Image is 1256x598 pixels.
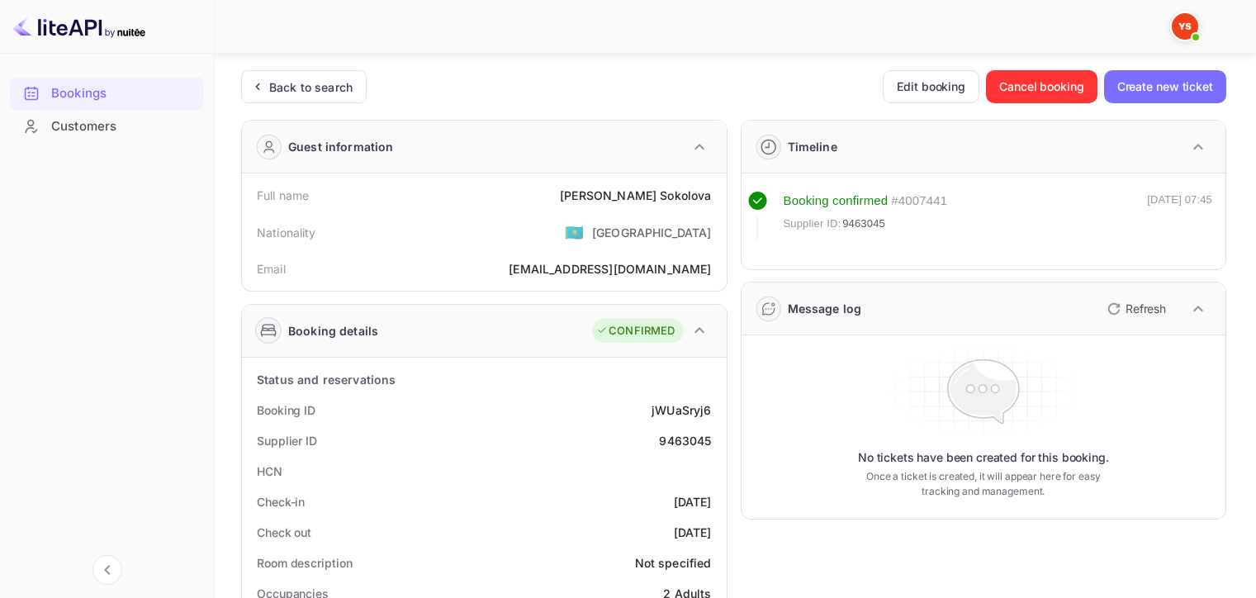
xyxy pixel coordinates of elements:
div: Booking details [288,322,378,339]
button: Refresh [1097,296,1173,322]
button: Collapse navigation [92,555,122,585]
div: Bookings [51,84,196,103]
div: Room description [257,554,352,572]
div: [DATE] [674,493,712,510]
div: [DATE] 07:45 [1147,192,1212,240]
div: Check-in [257,493,305,510]
div: Booking confirmed [784,192,889,211]
div: Supplier ID [257,432,317,449]
span: 9463045 [842,216,885,232]
span: United States [565,217,584,247]
div: Status and reservations [257,371,396,388]
div: Booking ID [257,401,315,419]
div: Guest information [288,138,394,155]
span: Supplier ID: [784,216,841,232]
div: Check out [257,524,311,541]
div: CONFIRMED [596,323,675,339]
div: jWUaSryj6 [652,401,711,419]
div: [EMAIL_ADDRESS][DOMAIN_NAME] [509,260,711,278]
p: Refresh [1126,300,1166,317]
a: Bookings [10,78,204,108]
p: No tickets have been created for this booking. [858,449,1109,466]
p: Once a ticket is created, it will appear here for easy tracking and management. [854,469,1113,499]
div: Timeline [788,138,837,155]
div: Full name [257,187,309,204]
div: Bookings [10,78,204,110]
div: Nationality [257,224,316,241]
div: HCN [257,463,282,480]
div: Message log [788,300,862,317]
div: Customers [10,111,204,143]
button: Create new ticket [1104,70,1226,103]
div: [PERSON_NAME] Sokolova [560,187,711,204]
div: Not specified [635,554,712,572]
div: [DATE] [674,524,712,541]
div: Email [257,260,286,278]
img: Yandex Support [1172,13,1198,40]
button: Cancel booking [986,70,1097,103]
div: 9463045 [659,432,711,449]
div: Customers [51,117,196,136]
img: LiteAPI logo [13,13,145,40]
div: # 4007441 [891,192,947,211]
a: Customers [10,111,204,141]
div: Back to search [269,78,353,96]
button: Edit booking [883,70,979,103]
div: [GEOGRAPHIC_DATA] [592,224,712,241]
